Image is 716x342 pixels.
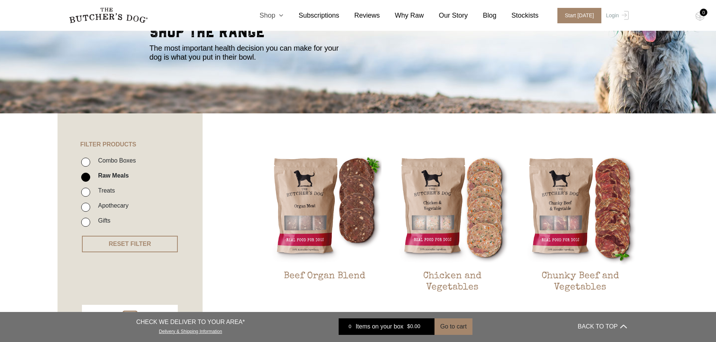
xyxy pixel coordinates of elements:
[434,318,472,335] button: Go to cart
[523,271,637,306] h2: Chunky Beef and Vegetables
[82,236,178,252] button: RESET FILTER
[293,310,356,321] button: Rated 5 out of 5 stars from 7 reviews. Jump to reviews.
[407,324,410,330] span: $
[395,151,509,306] a: Chicken and VegetablesChicken and Vegetables
[468,11,497,21] a: Blog
[497,11,539,21] a: Stockists
[94,170,129,181] label: Raw Meals
[604,8,628,23] a: Login
[94,200,129,211] label: Apothecary
[339,11,380,21] a: Reviews
[523,151,637,306] a: Chunky Beef and VegetablesChunky Beef and Vegetables
[344,323,356,330] div: 0
[356,322,403,331] span: Items on your box
[339,318,434,335] a: 0 Items on your box $0.00
[395,151,509,265] img: Chicken and Vegetables
[268,271,382,306] h2: Beef Organ Blend
[695,11,705,21] img: TBD_Cart-Empty.png
[268,151,382,265] img: Beef Organ Blend
[407,324,420,330] bdi: 0.00
[395,271,509,306] h2: Chicken and Vegetables
[523,151,637,265] img: Chunky Beef and Vegetables
[159,327,222,334] a: Delivery & Shipping Information
[94,155,136,166] label: Combo Boxes
[456,310,486,321] span: 22 Reviews
[283,11,339,21] a: Subscriptions
[557,8,602,23] span: Start [DATE]
[424,11,468,21] a: Our Story
[268,151,382,306] a: Beef Organ BlendBeef Organ Blend
[330,310,356,321] span: 7 Reviews
[58,113,203,148] h4: FILTER PRODUCTS
[150,25,567,44] h2: shop the range
[419,310,486,321] button: Rated 4.9 out of 5 stars from 22 reviews. Jump to reviews.
[380,11,424,21] a: Why Raw
[550,8,604,23] a: Start [DATE]
[547,310,613,321] button: Rated 5 out of 5 stars from 19 reviews. Jump to reviews.
[244,11,283,21] a: Shop
[94,185,115,196] label: Treats
[136,318,245,327] p: CHECK WE DELIVER TO YOUR AREA*
[700,9,707,16] div: 0
[583,310,613,321] span: 19 Reviews
[94,215,111,226] label: Gifts
[150,44,349,62] p: The most important health decision you can make for your dog is what you put in their bowl.
[578,318,627,336] button: BACK TO TOP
